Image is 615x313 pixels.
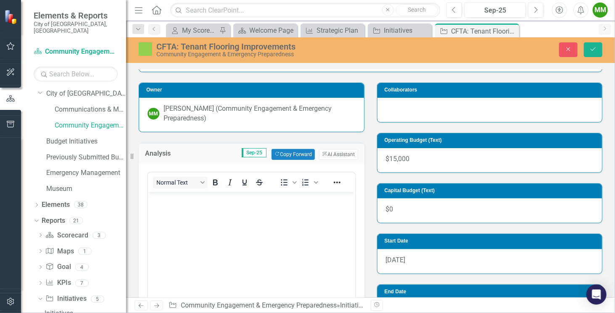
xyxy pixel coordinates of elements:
[386,155,410,163] span: $15,000
[91,295,104,303] div: 5
[249,25,295,36] div: Welcome Page
[156,179,198,186] span: Normal Text
[181,301,337,309] a: Community Engagement & Emergency Preparedness
[55,121,126,130] a: Community Engagement & Emergency Preparedness
[385,87,598,93] h3: Collaborators
[319,149,358,160] button: AI Assistant
[385,138,598,143] h3: Operating Budget (Text)
[156,42,394,51] div: CFTA: Tenant Flooring Improvements
[34,67,118,81] input: Search Below...
[384,25,430,36] div: Initiatives
[46,89,126,99] a: City of [GEOGRAPHIC_DATA]
[46,184,126,194] a: Museum
[385,188,598,193] h3: Capital Budget (Text)
[34,21,118,34] small: City of [GEOGRAPHIC_DATA], [GEOGRAPHIC_DATA]
[317,25,362,36] div: Strategic Plan
[465,3,526,18] button: Sep-25
[74,201,87,209] div: 38
[78,248,92,255] div: 1
[303,25,362,36] a: Strategic Plan
[467,5,523,16] div: Sep-25
[298,177,319,188] div: Numbered list
[156,51,394,57] div: Community Engagement & Emergency Preparedness
[45,247,74,256] a: Maps
[170,3,440,18] input: Search ClearPoint...
[46,137,126,146] a: Budget Initiatives
[46,153,126,162] a: Previously Submitted Budget Initiatives
[75,263,89,271] div: 4
[148,108,159,120] div: MM
[235,25,295,36] a: Welcome Page
[223,177,237,188] button: Italic
[242,148,267,157] span: Sep-25
[272,149,315,160] button: Copy Forward
[396,4,438,16] button: Search
[46,168,126,178] a: Emergency Management
[586,284,607,305] div: Open Intercom Messenger
[386,256,406,264] span: [DATE]
[182,25,217,36] div: My Scorecard
[385,238,598,244] h3: Start Date
[92,232,106,239] div: 3
[34,47,118,57] a: Community Engagement & Emergency Preparedness
[153,177,208,188] button: Block Normal Text
[208,177,222,188] button: Bold
[385,289,598,295] h3: End Date
[45,231,88,240] a: Scorecard
[164,104,356,123] div: [PERSON_NAME] (Community Engagement & Emergency Preparedness)
[146,87,360,93] h3: Owner
[451,26,517,37] div: CFTA: Tenant Flooring Improvements
[593,3,608,18] button: MM
[238,177,252,188] button: Underline
[168,25,217,36] a: My Scorecard
[169,301,364,310] div: » »
[145,150,183,157] h3: Analysis
[330,177,344,188] button: Reveal or hide additional toolbar items
[277,177,298,188] div: Bullet list
[139,42,152,56] img: IP
[4,9,19,24] img: ClearPoint Strategy
[45,278,71,288] a: KPIs
[42,216,65,226] a: Reports
[340,301,369,309] a: Initiatives
[45,262,71,272] a: Goal
[42,200,70,210] a: Elements
[386,205,393,213] span: $0
[55,105,126,115] a: Communications & Marketing
[252,177,267,188] button: Strikethrough
[34,10,118,21] span: Elements & Reports
[69,217,83,224] div: 21
[370,25,430,36] a: Initiatives
[75,279,89,287] div: 7
[45,294,86,304] a: Initiatives
[408,6,426,13] span: Search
